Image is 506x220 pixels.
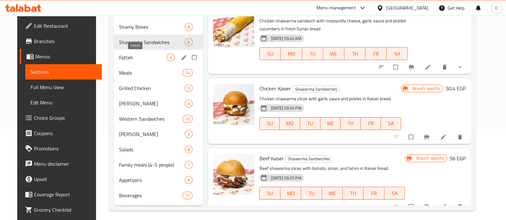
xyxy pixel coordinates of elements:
[119,161,185,169] span: Family meals (4-5 people)
[185,39,192,45] span: 8
[301,187,322,200] button: TU
[410,86,443,92] span: Branch specific
[343,119,358,128] span: TH
[114,142,203,157] div: Salads8
[285,155,332,163] span: Shawerma Sandwiches
[383,119,398,128] span: SA
[387,189,403,198] span: SA
[389,49,405,58] span: SA
[114,172,203,188] div: Appetizers6
[114,126,203,142] div: [PERSON_NAME]2
[368,49,384,58] span: FR
[20,34,102,49] a: Branches
[182,192,193,199] div: items
[344,47,365,60] button: TH
[114,157,203,172] div: Family meals (4-5 people)1
[185,130,193,138] div: items
[20,18,102,34] a: Edit Restaurant
[323,119,338,128] span: WE
[262,119,277,128] span: SU
[262,49,278,58] span: SU
[20,110,102,125] a: Choice Groups
[440,203,448,210] a: Edit menu item
[450,154,466,163] h6: 56 EGP
[259,95,401,103] p: Chicken shawarma slices with garlic sauce and pickles in Kaiser bread.
[268,35,304,42] span: [DATE] 03:42 AM
[320,117,341,130] button: WE
[259,47,281,60] button: SU
[114,65,203,80] div: Meals14
[345,189,361,198] span: TH
[404,60,420,74] button: Branch-specific-item
[363,119,378,128] span: FR
[386,4,428,11] div: [GEOGRAPHIC_DATA]
[364,187,384,200] button: FR
[119,100,185,107] span: [PERSON_NAME]
[114,96,203,111] div: [PERSON_NAME]4
[20,125,102,141] a: Coupons
[30,83,97,91] span: Full Menu View
[317,4,356,12] div: Menu-management
[185,161,193,169] div: items
[302,47,323,60] button: TU
[30,99,97,106] span: Edit Menu
[185,146,193,153] div: items
[119,23,185,31] span: Shamy Boxes
[390,61,403,73] span: Select to update
[281,47,302,60] button: MO
[305,49,321,58] span: TU
[292,85,340,93] div: Shawerma Sandwiches
[185,176,193,184] div: items
[259,84,291,93] span: Chicken Kaiser
[183,116,192,122] span: 10
[185,147,192,153] span: 8
[283,189,299,198] span: MO
[185,23,193,31] div: items
[180,53,189,62] button: edit
[387,47,408,60] button: SA
[20,156,102,171] a: Menu disclaimer
[420,200,435,214] button: Branch-specific-item
[361,117,381,130] button: FR
[185,131,192,137] span: 2
[114,80,203,96] div: Grilled Chicken5
[20,49,102,64] a: Menus
[185,38,193,46] div: items
[323,47,344,60] button: WE
[114,111,203,126] div: Western Sandwiches10
[213,84,254,125] img: Chicken Kaiser
[167,55,174,61] span: 4
[114,34,203,50] div: Shawerma Sandwiches8
[119,130,185,138] span: [PERSON_NAME]
[34,191,97,198] span: Coverage Report
[34,114,97,122] span: Choice Groups
[303,119,318,128] span: TU
[322,187,343,200] button: WE
[185,100,193,107] div: items
[259,164,405,172] p: Beef shawarma slices with tomato, onion, and tahini in Kaiser bread.
[20,171,102,187] a: Upsell
[414,155,446,161] span: Branch specific
[182,69,193,77] div: items
[259,187,280,200] button: SU
[259,117,280,130] button: SU
[446,84,466,93] h6: 50.4 EGP
[185,24,192,30] span: 8
[213,6,254,47] img: Chicken Shawerma Sandwich
[25,64,102,80] a: Sections
[453,130,468,144] button: delete
[405,201,418,213] span: Select to update
[119,84,185,92] span: Grilled Chicken
[119,176,185,184] div: Appetizers
[183,70,192,76] span: 14
[268,105,304,111] span: [DATE] 03:24 PM
[420,130,435,144] button: Branch-specific-item
[268,175,304,181] span: [DATE] 03:25 PM
[25,95,102,110] a: Edit Menu
[34,145,97,152] span: Promotions
[440,134,448,140] a: Edit menu item
[20,187,102,202] a: Coverage Report
[20,141,102,156] a: Promotions
[343,187,364,200] button: TH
